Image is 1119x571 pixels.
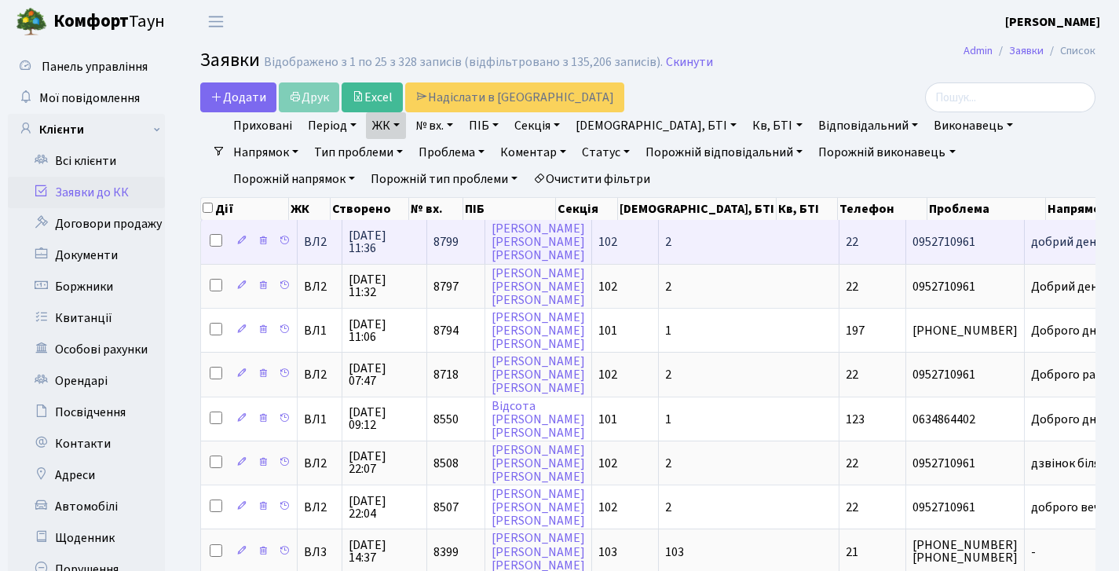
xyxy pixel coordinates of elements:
[364,166,524,192] a: Порожній тип проблеми
[964,42,993,59] a: Admin
[556,198,618,220] th: Секція
[665,455,671,472] span: 2
[8,459,165,491] a: Адреси
[598,366,617,383] span: 102
[304,413,335,426] span: ВЛ1
[349,229,420,254] span: [DATE] 11:36
[576,139,636,166] a: Статус
[227,112,298,139] a: Приховані
[463,112,505,139] a: ПІБ
[433,233,459,251] span: 8799
[846,544,858,561] span: 21
[812,139,961,166] a: Порожній виконавець
[8,522,165,554] a: Щоденник
[304,501,335,514] span: ВЛ2
[639,139,809,166] a: Порожній відповідальний
[912,280,1018,293] span: 0952710961
[598,455,617,472] span: 102
[598,233,617,251] span: 102
[846,366,858,383] span: 22
[665,322,671,339] span: 1
[846,499,858,516] span: 22
[39,90,140,107] span: Мої повідомлення
[349,362,420,387] span: [DATE] 07:47
[8,334,165,365] a: Особові рахунки
[912,413,1018,426] span: 0634864402
[53,9,165,35] span: Таун
[304,236,335,248] span: ВЛ2
[492,309,585,353] a: [PERSON_NAME][PERSON_NAME][PERSON_NAME]
[409,198,463,220] th: № вх.
[492,220,585,264] a: [PERSON_NAME][PERSON_NAME][PERSON_NAME]
[433,322,459,339] span: 8794
[433,455,459,472] span: 8508
[210,89,266,106] span: Додати
[289,198,331,220] th: ЖК
[912,324,1018,337] span: [PHONE_NUMBER]
[200,46,260,74] span: Заявки
[8,491,165,522] a: Автомобілі
[349,318,420,343] span: [DATE] 11:06
[1005,13,1100,31] a: [PERSON_NAME]
[8,51,165,82] a: Панель управління
[912,236,1018,248] span: 0952710961
[304,368,335,381] span: ВЛ2
[508,112,566,139] a: Секція
[433,278,459,295] span: 8797
[433,366,459,383] span: 8718
[927,112,1019,139] a: Виконавець
[746,112,808,139] a: Кв, БТІ
[8,302,165,334] a: Квитанції
[349,406,420,431] span: [DATE] 09:12
[598,544,617,561] span: 103
[492,485,585,529] a: [PERSON_NAME][PERSON_NAME][PERSON_NAME]
[349,539,420,564] span: [DATE] 14:37
[940,35,1119,68] nav: breadcrumb
[16,6,47,38] img: logo.png
[8,271,165,302] a: Боржники
[527,166,656,192] a: Очистити фільтри
[8,428,165,459] a: Контакти
[846,278,858,295] span: 22
[8,240,165,271] a: Документи
[8,208,165,240] a: Договори продажу
[492,397,585,441] a: Відсота[PERSON_NAME][PERSON_NAME]
[433,499,459,516] span: 8507
[8,114,165,145] a: Клієнти
[304,280,335,293] span: ВЛ2
[665,411,671,428] span: 1
[812,112,924,139] a: Відповідальний
[433,544,459,561] span: 8399
[492,353,585,397] a: [PERSON_NAME][PERSON_NAME][PERSON_NAME]
[665,366,671,383] span: 2
[8,177,165,208] a: Заявки до КК
[53,9,129,34] b: Комфорт
[304,324,335,337] span: ВЛ1
[492,265,585,309] a: [PERSON_NAME][PERSON_NAME][PERSON_NAME]
[598,499,617,516] span: 102
[598,411,617,428] span: 101
[665,278,671,295] span: 2
[200,82,276,112] a: Додати
[912,501,1018,514] span: 0952710961
[433,411,459,428] span: 8550
[264,55,663,70] div: Відображено з 1 по 25 з 328 записів (відфільтровано з 135,206 записів).
[342,82,403,112] a: Excel
[1044,42,1095,60] li: Список
[665,233,671,251] span: 2
[846,411,865,428] span: 123
[42,58,148,75] span: Панель управління
[8,365,165,397] a: Орендарі
[366,112,406,139] a: ЖК
[331,198,409,220] th: Створено
[569,112,743,139] a: [DEMOGRAPHIC_DATA], БТІ
[598,278,617,295] span: 102
[666,55,713,70] a: Скинути
[201,198,289,220] th: Дії
[912,368,1018,381] span: 0952710961
[412,139,491,166] a: Проблема
[349,273,420,298] span: [DATE] 11:32
[846,233,858,251] span: 22
[227,166,361,192] a: Порожній напрямок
